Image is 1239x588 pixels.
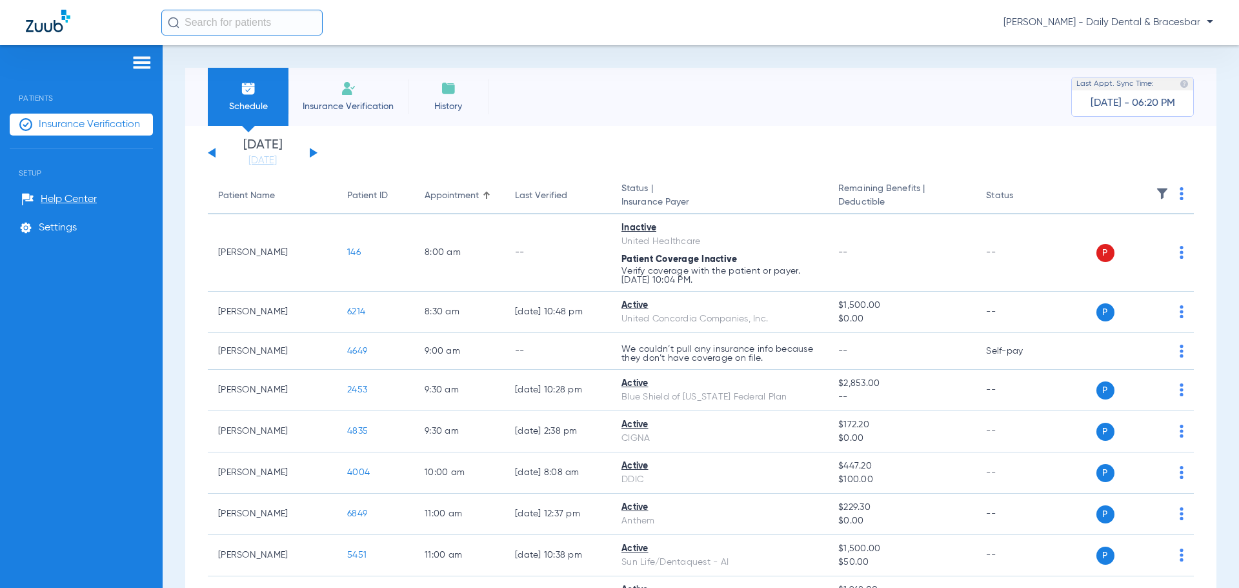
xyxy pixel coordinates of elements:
[39,118,140,131] span: Insurance Verification
[621,556,818,569] div: Sun Life/Dentaquest - AI
[1174,526,1239,588] iframe: Chat Widget
[621,235,818,248] div: United Healthcare
[976,535,1063,576] td: --
[838,514,965,528] span: $0.00
[621,390,818,404] div: Blue Shield of [US_STATE] Federal Plan
[976,333,1063,370] td: Self-pay
[161,10,323,35] input: Search for patients
[976,411,1063,452] td: --
[347,307,365,316] span: 6214
[621,221,818,235] div: Inactive
[621,196,818,209] span: Insurance Payer
[621,299,818,312] div: Active
[414,214,505,292] td: 8:00 AM
[347,427,368,436] span: 4835
[208,214,337,292] td: [PERSON_NAME]
[621,460,818,473] div: Active
[505,411,611,452] td: [DATE] 2:38 PM
[418,100,479,113] span: History
[425,189,479,203] div: Appointment
[838,556,965,569] span: $50.00
[1180,345,1184,358] img: group-dot-blue.svg
[168,17,179,28] img: Search Icon
[1096,423,1114,441] span: P
[208,370,337,411] td: [PERSON_NAME]
[976,494,1063,535] td: --
[347,189,388,203] div: Patient ID
[838,460,965,473] span: $447.20
[1180,466,1184,479] img: group-dot-blue.svg
[208,411,337,452] td: [PERSON_NAME]
[621,542,818,556] div: Active
[414,333,505,370] td: 9:00 AM
[505,292,611,333] td: [DATE] 10:48 PM
[347,347,367,356] span: 4649
[1180,79,1189,88] img: last sync help info
[976,370,1063,411] td: --
[1180,187,1184,200] img: group-dot-blue.svg
[39,221,77,234] span: Settings
[347,385,367,394] span: 2453
[1096,547,1114,565] span: P
[838,196,965,209] span: Deductible
[505,494,611,535] td: [DATE] 12:37 PM
[838,501,965,514] span: $229.30
[347,248,361,257] span: 146
[208,292,337,333] td: [PERSON_NAME]
[224,139,301,167] li: [DATE]
[218,189,327,203] div: Patient Name
[621,501,818,514] div: Active
[838,542,965,556] span: $1,500.00
[347,551,367,560] span: 5451
[241,81,256,96] img: Schedule
[21,193,97,206] a: Help Center
[838,432,965,445] span: $0.00
[838,312,965,326] span: $0.00
[347,509,367,518] span: 6849
[1156,187,1169,200] img: filter.svg
[414,411,505,452] td: 9:30 AM
[976,178,1063,214] th: Status
[208,333,337,370] td: [PERSON_NAME]
[1096,505,1114,523] span: P
[838,473,965,487] span: $100.00
[341,81,356,96] img: Manual Insurance Verification
[505,214,611,292] td: --
[1091,97,1175,110] span: [DATE] - 06:20 PM
[1180,507,1184,520] img: group-dot-blue.svg
[621,514,818,528] div: Anthem
[828,178,976,214] th: Remaining Benefits |
[505,333,611,370] td: --
[621,418,818,432] div: Active
[838,418,965,432] span: $172.20
[505,535,611,576] td: [DATE] 10:38 PM
[441,81,456,96] img: History
[838,248,848,257] span: --
[505,452,611,494] td: [DATE] 8:08 AM
[515,189,567,203] div: Last Verified
[621,267,818,285] p: Verify coverage with the patient or payer. [DATE] 10:04 PM.
[224,154,301,167] a: [DATE]
[414,494,505,535] td: 11:00 AM
[217,100,279,113] span: Schedule
[218,189,275,203] div: Patient Name
[347,468,370,477] span: 4004
[976,292,1063,333] td: --
[10,74,153,103] span: Patients
[621,312,818,326] div: United Concordia Companies, Inc.
[132,55,152,70] img: hamburger-icon
[414,292,505,333] td: 8:30 AM
[838,347,848,356] span: --
[611,178,828,214] th: Status |
[414,452,505,494] td: 10:00 AM
[1076,77,1154,90] span: Last Appt. Sync Time:
[505,370,611,411] td: [DATE] 10:28 PM
[41,193,97,206] span: Help Center
[1096,464,1114,482] span: P
[1180,425,1184,438] img: group-dot-blue.svg
[1096,303,1114,321] span: P
[1180,383,1184,396] img: group-dot-blue.svg
[347,189,404,203] div: Patient ID
[414,535,505,576] td: 11:00 AM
